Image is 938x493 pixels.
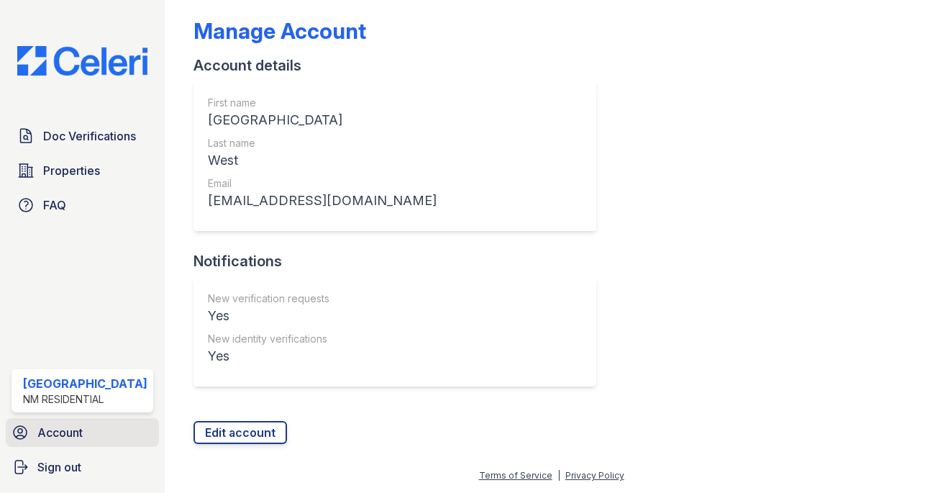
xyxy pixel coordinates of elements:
div: Notifications [193,251,608,271]
img: CE_Logo_Blue-a8612792a0a2168367f1c8372b55b34899dd931a85d93a1a3d3e32e68fde9ad4.png [6,46,159,76]
span: Properties [43,162,100,179]
div: New identity verifications [208,332,329,346]
span: Sign out [37,458,81,476]
div: Email [208,176,437,191]
div: Account details [193,55,608,76]
span: Doc Verifications [43,127,136,145]
div: [GEOGRAPHIC_DATA] [208,110,437,130]
div: NM Residential [23,392,147,407]
span: FAQ [43,196,66,214]
div: Last name [208,136,437,150]
div: Manage Account [193,18,366,44]
a: Doc Verifications [12,122,153,150]
div: [GEOGRAPHIC_DATA] [23,375,147,392]
span: Account [37,424,83,441]
a: FAQ [12,191,153,220]
a: Terms of Service [479,470,552,481]
div: [EMAIL_ADDRESS][DOMAIN_NAME] [208,191,437,211]
a: Edit account [193,421,287,444]
a: Sign out [6,453,159,481]
a: Properties [12,156,153,185]
div: | [557,470,560,481]
div: First name [208,96,437,110]
div: West [208,150,437,171]
div: Yes [208,346,329,366]
a: Privacy Policy [565,470,624,481]
div: New verification requests [208,291,329,306]
a: Account [6,418,159,447]
div: Yes [208,306,329,326]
